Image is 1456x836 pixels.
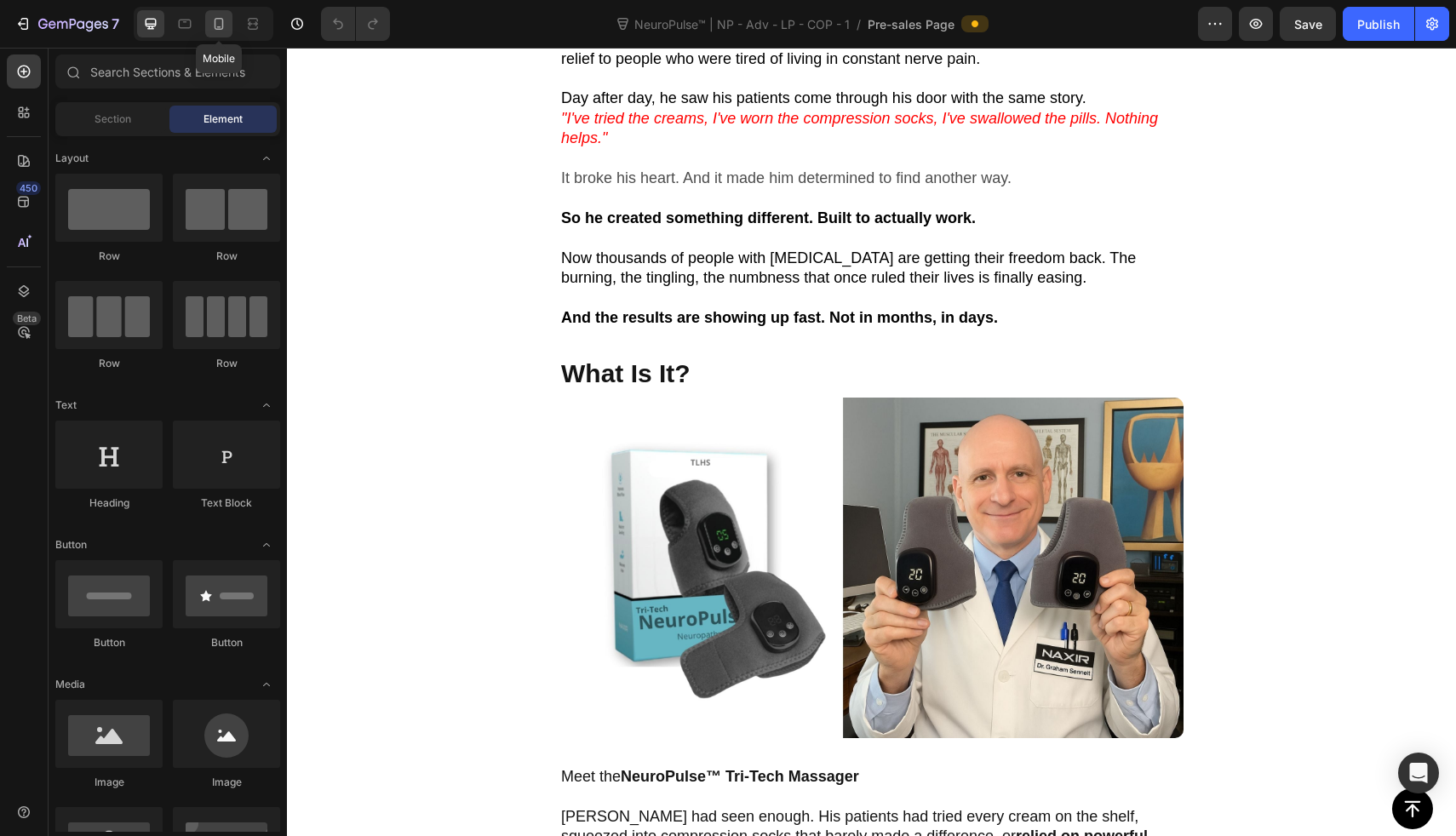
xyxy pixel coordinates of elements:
div: Publish [1357,15,1400,33]
span: Now thousands of people with [MEDICAL_DATA] are getting their freedom back. The burning, the ting... [274,202,849,238]
span: / [857,15,861,33]
div: Beta [13,312,41,325]
button: 7 [7,7,127,41]
span: Pre-sales Page [868,15,954,33]
span: Element [203,112,243,127]
span: Text [55,398,77,413]
div: Row [55,356,163,371]
div: Text Block [173,495,280,511]
span: Button [55,537,87,553]
p: It broke his heart. And it made him determined to find another way. [274,121,895,180]
div: Row [55,249,163,264]
span: Toggle open [253,145,280,172]
div: Undo/Redo [321,7,390,41]
strong: What Is It? [274,312,404,340]
span: Save [1294,17,1322,31]
div: Heading [55,495,163,511]
span: Toggle open [253,531,280,558]
img: gempages_534964769795343375-d2b18558-e177-45ea-93c8-9de07bc864a8.jpg [272,350,897,690]
button: Publish [1343,7,1414,41]
div: Image [55,775,163,790]
div: Open Intercom Messenger [1398,753,1439,793]
div: Button [173,635,280,650]
span: Toggle open [253,392,280,419]
div: Row [173,356,280,371]
div: 450 [16,181,41,195]
span: Media [55,677,85,692]
div: Row [173,249,280,264]
strong: NeuroPulse™ Tri-Tech Massager [334,720,572,737]
input: Search Sections & Elements [55,54,280,89]
i: "I've tried the creams, I've worn the compression socks, I've swallowed the pills. Nothing helps." [274,62,871,99]
div: Image [173,775,280,790]
p: 7 [112,14,119,34]
iframe: Design area [287,48,1456,836]
span: Layout [55,151,89,166]
span: Day after day, he saw his patients come through his door with the same story. [274,42,800,59]
span: Section [95,112,131,127]
div: Button [55,635,163,650]
span: NeuroPulse™ | NP - Adv - LP - COP - 1 [631,15,853,33]
button: Save [1280,7,1336,41]
span: Toggle open [253,671,280,698]
p: Meet the [274,719,895,739]
strong: So he created something different. Built to actually work. [274,162,689,179]
strong: And the results are showing up fast. Not in months, in days. [274,261,711,278]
